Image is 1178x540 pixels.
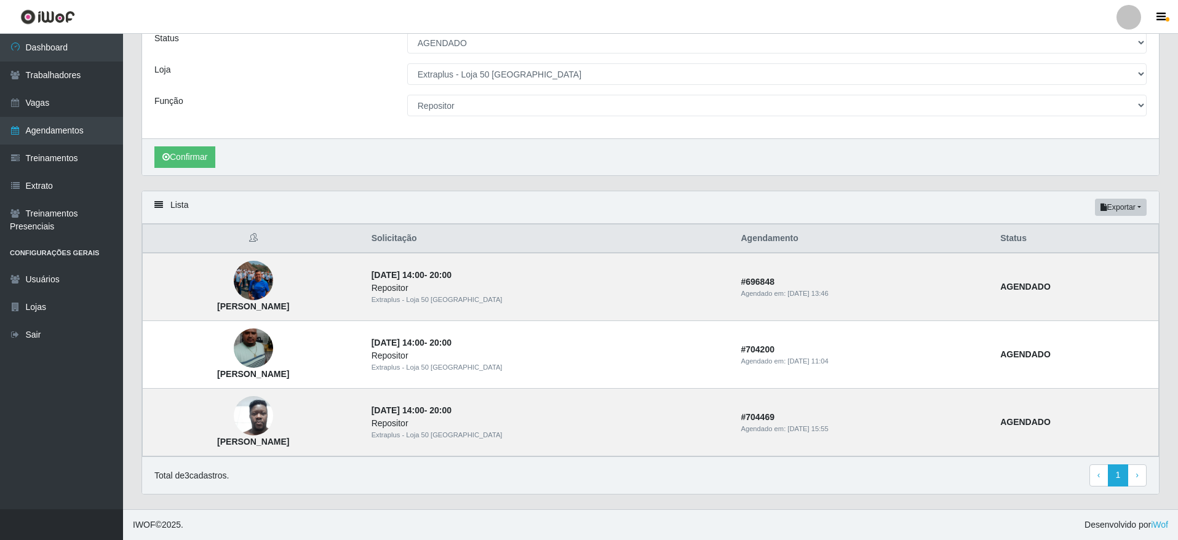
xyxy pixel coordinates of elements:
a: Next [1128,464,1147,486]
time: 20:00 [429,338,452,347]
div: Extraplus - Loja 50 [GEOGRAPHIC_DATA] [372,430,726,440]
th: Agendamento [733,224,993,253]
strong: AGENDADO [1000,417,1051,427]
img: Gideon Alves de Souza [234,245,273,316]
div: Repositor [372,349,726,362]
div: Repositor [372,417,726,430]
label: Função [154,95,183,108]
th: Solicitação [364,224,734,253]
a: 1 [1108,464,1129,486]
strong: [PERSON_NAME] [217,437,289,447]
time: [DATE] 11:04 [787,357,828,365]
time: 20:00 [429,405,452,415]
label: Status [154,32,179,45]
th: Status [993,224,1158,253]
strong: AGENDADO [1000,282,1051,292]
img: Vinícius Correa Barros [234,324,273,373]
time: [DATE] 13:46 [787,290,828,297]
div: Lista [142,191,1159,224]
a: iWof [1151,520,1168,530]
strong: # 696848 [741,277,774,287]
p: Total de 3 cadastros. [154,469,229,482]
button: Exportar [1095,199,1147,216]
span: © 2025 . [133,518,183,531]
strong: AGENDADO [1000,349,1051,359]
div: Repositor [372,282,726,295]
time: [DATE] 14:00 [372,270,424,280]
time: [DATE] 15:55 [787,425,828,432]
span: ‹ [1097,470,1100,480]
span: › [1136,470,1139,480]
div: Agendado em: [741,424,985,434]
time: [DATE] 14:00 [372,405,424,415]
img: CoreUI Logo [20,9,75,25]
strong: # 704469 [741,412,774,422]
strong: - [372,270,452,280]
div: Extraplus - Loja 50 [GEOGRAPHIC_DATA] [372,362,726,373]
strong: [PERSON_NAME] [217,301,289,311]
strong: - [372,338,452,347]
time: 20:00 [429,270,452,280]
span: IWOF [133,520,156,530]
div: Extraplus - Loja 50 [GEOGRAPHIC_DATA] [372,295,726,305]
button: Confirmar [154,146,215,168]
label: Loja [154,63,170,76]
div: Agendado em: [741,356,985,367]
time: [DATE] 14:00 [372,338,424,347]
img: Leandro da Silva Santos [234,390,273,442]
a: Previous [1089,464,1108,486]
strong: [PERSON_NAME] [217,369,289,379]
strong: # 704200 [741,344,774,354]
div: Agendado em: [741,288,985,299]
strong: - [372,405,452,415]
nav: pagination [1089,464,1147,486]
span: Desenvolvido por [1084,518,1168,531]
